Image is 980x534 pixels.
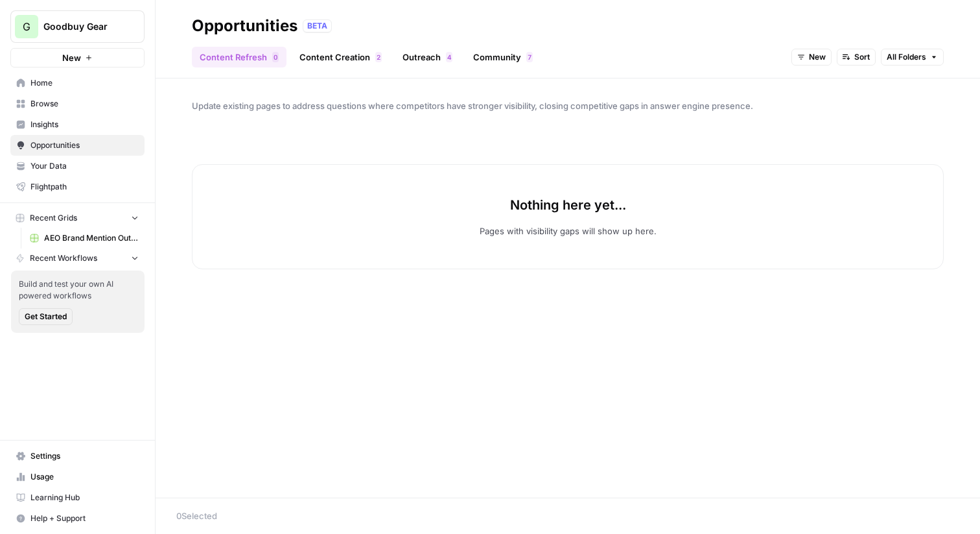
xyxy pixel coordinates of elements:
[10,93,145,114] a: Browse
[30,160,139,172] span: Your Data
[176,509,959,522] div: 0 Selected
[30,140,139,151] span: Opportunities
[192,99,944,112] span: Update existing pages to address questions where competitors have stronger visibility, closing co...
[526,52,533,62] div: 7
[10,114,145,135] a: Insights
[10,208,145,228] button: Recent Grids
[881,49,944,66] button: All Folders
[30,98,139,110] span: Browse
[395,47,460,67] a: Outreach4
[10,467,145,487] a: Usage
[19,278,137,302] span: Build and test your own AI powered workflows
[62,51,81,64] span: New
[24,228,145,249] a: AEO Brand Mention Outreach
[447,52,451,62] span: 4
[377,52,380,62] span: 2
[837,49,876,66] button: Sort
[292,47,390,67] a: Content Creation2
[10,156,145,176] a: Your Data
[44,232,139,244] span: AEO Brand Mention Outreach
[30,119,139,130] span: Insights
[192,47,286,67] a: Content Refresh0
[30,252,97,264] span: Recent Workflows
[30,77,139,89] span: Home
[809,51,826,63] span: New
[25,311,67,322] span: Get Started
[30,181,139,193] span: Flightpath
[10,10,145,43] button: Workspace: Goodbuy Gear
[854,51,870,63] span: Sort
[375,52,382,62] div: 2
[30,492,139,504] span: Learning Hub
[446,52,452,62] div: 4
[192,16,297,36] div: Opportunities
[19,308,73,325] button: Get Started
[10,176,145,197] a: Flightpath
[465,47,541,67] a: Community7
[10,446,145,467] a: Settings
[528,52,531,62] span: 7
[10,487,145,508] a: Learning Hub
[10,48,145,67] button: New
[10,73,145,93] a: Home
[303,19,332,32] div: BETA
[274,52,277,62] span: 0
[887,51,926,63] span: All Folders
[480,225,657,237] p: Pages with visibility gaps will show up here.
[43,20,122,33] span: Goodbuy Gear
[791,49,832,66] button: New
[30,450,139,462] span: Settings
[10,135,145,156] a: Opportunities
[30,471,139,483] span: Usage
[510,196,626,214] p: Nothing here yet...
[23,19,30,34] span: G
[10,508,145,529] button: Help + Support
[272,52,279,62] div: 0
[30,212,77,224] span: Recent Grids
[10,249,145,268] button: Recent Workflows
[30,513,139,524] span: Help + Support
